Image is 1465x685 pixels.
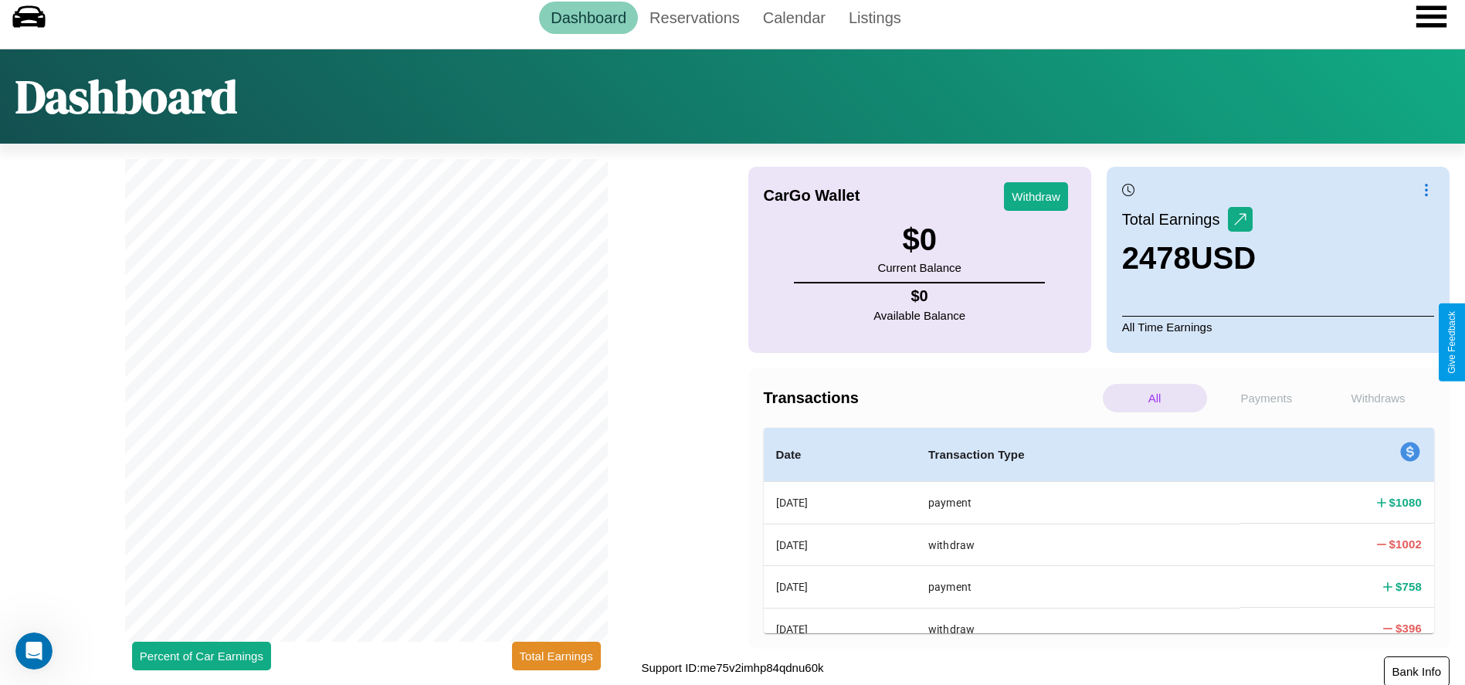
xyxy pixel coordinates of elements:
[1326,384,1430,412] p: Withdraws
[837,2,913,34] a: Listings
[132,642,271,670] button: Percent of Car Earnings
[1122,241,1256,276] h3: 2478 USD
[1389,494,1422,510] h4: $ 1080
[1446,311,1457,374] div: Give Feedback
[877,257,961,278] p: Current Balance
[916,608,1239,649] th: withdraw
[916,524,1239,565] th: withdraw
[539,2,638,34] a: Dashboard
[1215,384,1319,412] p: Payments
[1103,384,1207,412] p: All
[764,524,916,565] th: [DATE]
[764,608,916,649] th: [DATE]
[776,446,904,464] h4: Date
[764,482,916,524] th: [DATE]
[642,657,824,678] p: Support ID: me75v2imhp84qdnu60k
[873,287,965,305] h4: $ 0
[764,389,1099,407] h4: Transactions
[1004,182,1068,211] button: Withdraw
[873,305,965,326] p: Available Balance
[15,65,237,128] h1: Dashboard
[751,2,837,34] a: Calendar
[877,222,961,257] h3: $ 0
[916,482,1239,524] th: payment
[1122,316,1434,337] p: All Time Earnings
[1395,578,1422,595] h4: $ 758
[1395,620,1422,636] h4: $ 396
[916,566,1239,608] th: payment
[928,446,1227,464] h4: Transaction Type
[15,632,53,670] iframe: Intercom live chat
[1389,536,1422,552] h4: $ 1002
[512,642,601,670] button: Total Earnings
[1122,205,1228,233] p: Total Earnings
[638,2,751,34] a: Reservations
[764,566,916,608] th: [DATE]
[764,187,860,205] h4: CarGo Wallet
